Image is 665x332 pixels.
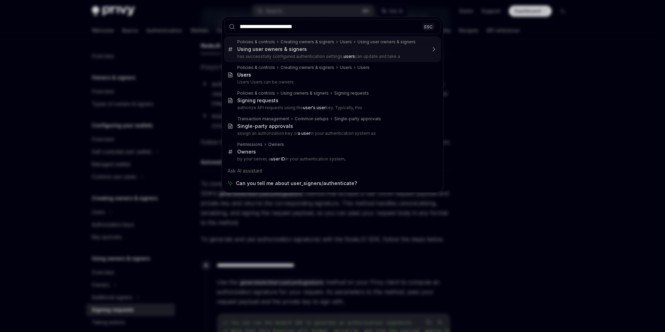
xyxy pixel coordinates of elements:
div: Common setups [295,116,329,122]
p: assign an authorization key or in your authentication system as [237,131,426,136]
p: by your server, a in your authentication system, [237,156,426,162]
span: Can you tell me about user_signers/authenticate? [236,180,357,187]
div: Creating owners & signers [281,39,334,45]
div: Single-party approvals [237,123,293,129]
div: Policies & controls [237,90,275,96]
div: Using user owners & signers [237,46,307,52]
div: Owners [268,142,284,147]
b: user ID [271,156,285,161]
div: Single-party approvals [334,116,381,122]
b: user's user [303,105,326,110]
div: Users [340,65,352,70]
p: has successfully configured authentication settings, can update and take a [237,54,426,59]
div: Creating owners & signers [281,65,334,70]
div: Using user owners & signers [357,39,416,45]
b: Users [237,72,251,78]
div: Signing requests [237,97,278,104]
div: Transaction management [237,116,289,122]
b: users [344,54,355,59]
b: a user [298,131,310,136]
div: Ask AI assistant [224,165,441,177]
p: Users Users can be owners [237,79,426,85]
div: Permissions [237,142,263,147]
div: Users [340,39,352,45]
div: Using owners & signers [281,90,329,96]
p: authorize API requests using the key. Typically, this [237,105,426,111]
div: Policies & controls [237,39,275,45]
div: Users [357,65,370,70]
div: Signing requests [334,90,369,96]
div: Owners [237,149,256,155]
div: Policies & controls [237,65,275,70]
div: ESC [422,23,435,30]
